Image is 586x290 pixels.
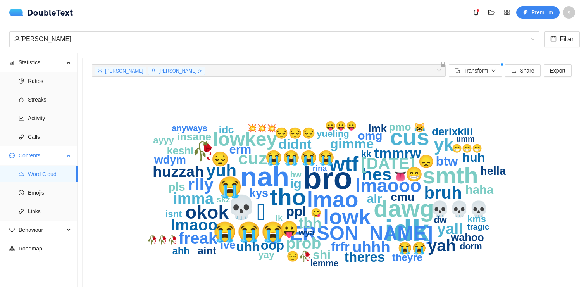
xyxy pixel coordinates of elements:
[19,97,24,102] span: fire
[361,149,371,159] text: kk
[217,175,243,199] text: 😭
[270,223,433,244] text: [PERSON_NAME]
[258,249,274,260] text: yay
[424,183,462,202] text: bruh
[520,66,534,75] span: Share
[275,127,315,140] text: 😔😔😔
[28,185,71,200] span: Emojis
[491,69,496,74] span: down
[368,123,387,135] text: lmk
[153,163,204,180] text: huzzah
[28,166,71,182] span: Word Cloud
[311,207,322,218] text: 😋
[430,200,488,218] text: 💀💀💀
[450,232,484,243] text: wahoo
[179,229,218,247] text: freak
[14,36,20,42] span: user
[159,68,202,74] span: [PERSON_NAME] :>
[323,205,371,229] text: lowk
[511,68,517,74] span: upload
[168,180,185,193] text: pls
[568,6,570,19] span: s
[247,123,276,133] text: 💥💥💥
[147,235,178,245] text: 🥀🥀🥀
[440,62,446,67] span: lock
[257,199,266,225] text: 🫩
[467,214,486,224] text: kms
[531,8,553,17] span: Premium
[250,187,268,199] text: kys
[501,6,513,19] button: appstore
[198,245,216,257] text: aint
[153,135,174,145] text: ayyy
[470,6,482,19] button: bell
[313,164,327,173] text: rina
[310,258,339,268] text: lemme
[460,241,482,251] text: dorm
[28,73,71,89] span: Ratios
[19,209,24,214] span: link
[9,9,27,16] img: logo
[9,227,15,233] span: heart
[213,128,277,150] text: lowkey
[452,143,483,154] text: 😁😁😁
[361,154,415,173] text: [DATE]
[216,195,230,204] text: skz
[171,216,218,234] text: lmaoo
[325,121,357,131] text: 😛😛😛
[436,154,458,168] text: btw
[19,134,24,140] span: phone
[286,204,306,219] text: ppl
[516,6,560,19] button: thunderboltPremium
[501,9,513,16] span: appstore
[276,213,283,222] text: ik
[154,154,186,166] text: wdym
[286,250,312,262] text: 😔🥀
[422,162,478,188] text: smth
[286,234,321,252] text: prob
[238,148,267,168] text: cuz
[9,9,73,16] a: logoDoubleText
[389,121,411,133] text: pmo
[167,145,193,157] text: keshi
[550,66,565,75] span: Export
[434,214,447,225] text: dw
[278,136,312,152] text: didnt
[219,124,234,136] text: idc
[192,140,215,162] text: 🥀
[331,240,350,254] text: frfr
[355,175,422,196] text: lmaooo
[330,136,374,151] text: gimme
[188,175,214,194] text: rlly
[290,170,302,179] text: hw
[211,150,229,168] text: 😔
[486,9,497,16] span: folder-open
[270,184,306,210] text: tho
[280,220,299,238] text: 😛
[367,192,382,205] text: alr
[151,68,156,73] span: user
[9,60,15,65] span: bar-chart
[28,204,71,219] span: Links
[374,145,421,161] text: tmmrw
[560,34,574,44] span: Filter
[185,202,229,223] text: okok
[374,195,434,222] text: dawg
[464,66,488,75] span: Transform
[172,123,207,133] text: anyways
[9,9,73,16] div: DoubleText
[206,161,236,180] text: yuh
[19,241,71,256] span: Roadmap
[418,154,434,169] text: 😞
[317,128,349,139] text: yueling
[14,32,528,47] div: [PERSON_NAME]
[391,190,415,203] text: cmu
[290,176,302,191] text: ig
[470,9,482,16] span: bell
[313,248,331,262] text: shi
[392,252,422,263] text: theyre
[362,164,392,184] text: hes
[213,220,285,243] text: 😭😭😭
[19,222,64,238] span: Behaviour
[462,150,485,164] text: huh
